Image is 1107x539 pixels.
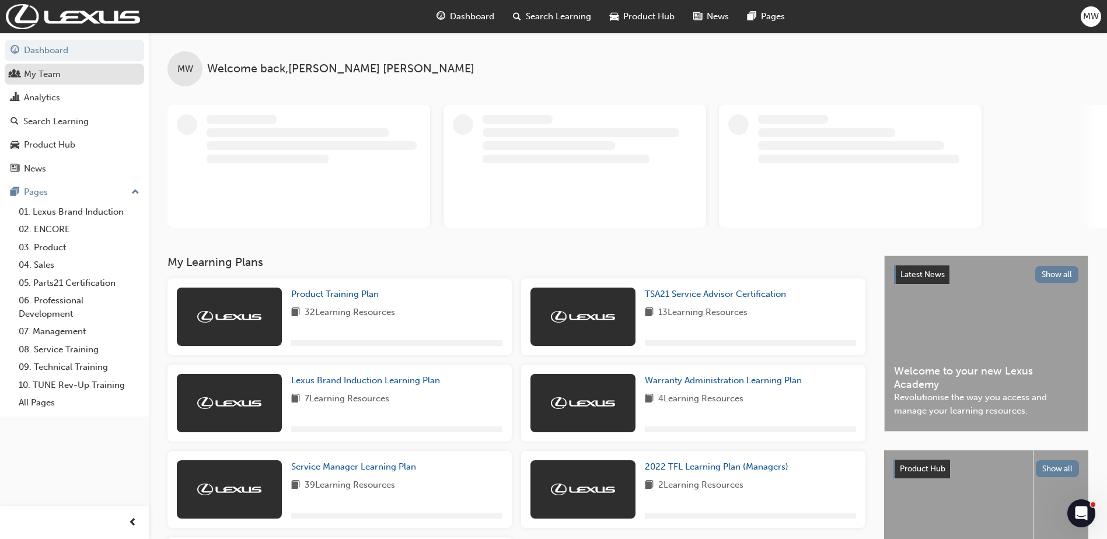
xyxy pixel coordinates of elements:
[167,256,865,269] h3: My Learning Plans
[14,358,144,376] a: 09. Technical Training
[24,138,75,152] div: Product Hub
[197,311,261,323] img: Trak
[436,9,445,24] span: guage-icon
[14,292,144,323] a: 06. Professional Development
[24,162,46,176] div: News
[526,10,591,23] span: Search Learning
[207,62,474,76] span: Welcome back , [PERSON_NAME] [PERSON_NAME]
[305,306,395,320] span: 32 Learning Resources
[14,376,144,394] a: 10. TUNE Rev-Up Training
[551,484,615,495] img: Trak
[645,288,791,301] a: TSA21 Service Advisor Certification
[645,461,788,472] span: 2022 TFL Learning Plan (Managers)
[24,185,48,199] div: Pages
[197,397,261,409] img: Trak
[645,375,802,386] span: Warranty Administration Learning Plan
[24,68,61,81] div: My Team
[1036,460,1080,477] button: Show all
[610,9,619,24] span: car-icon
[900,269,945,279] span: Latest News
[11,187,19,198] span: pages-icon
[551,311,615,323] img: Trak
[600,5,684,29] a: car-iconProduct Hub
[645,306,654,320] span: book-icon
[291,392,300,407] span: book-icon
[707,10,729,23] span: News
[1067,499,1095,527] iframe: Intercom live chat
[900,464,945,474] span: Product Hub
[11,140,19,150] span: car-icon
[894,265,1078,284] a: Latest NewsShow all
[761,10,785,23] span: Pages
[5,37,144,181] button: DashboardMy TeamAnalyticsSearch LearningProduct HubNews
[645,460,793,474] a: 2022 TFL Learning Plan (Managers)
[894,391,1078,417] span: Revolutionise the way you access and manage your learning resources.
[5,40,144,61] a: Dashboard
[884,256,1088,432] a: Latest NewsShow allWelcome to your new Lexus AcademyRevolutionise the way you access and manage y...
[658,392,743,407] span: 4 Learning Resources
[1081,6,1101,27] button: MW
[14,203,144,221] a: 01. Lexus Brand Induction
[291,289,379,299] span: Product Training Plan
[645,374,806,387] a: Warranty Administration Learning Plan
[693,9,702,24] span: news-icon
[645,289,786,299] span: TSA21 Service Advisor Certification
[291,375,440,386] span: Lexus Brand Induction Learning Plan
[11,45,19,56] span: guage-icon
[645,392,654,407] span: book-icon
[450,10,494,23] span: Dashboard
[305,478,395,493] span: 39 Learning Resources
[291,478,300,493] span: book-icon
[513,9,521,24] span: search-icon
[305,392,389,407] span: 7 Learning Resources
[291,288,383,301] a: Product Training Plan
[177,62,193,76] span: MW
[5,111,144,132] a: Search Learning
[131,185,139,200] span: up-icon
[5,181,144,203] button: Pages
[14,239,144,257] a: 03. Product
[14,341,144,359] a: 08. Service Training
[11,69,19,80] span: people-icon
[684,5,738,29] a: news-iconNews
[658,478,743,493] span: 2 Learning Resources
[1083,10,1099,23] span: MW
[738,5,794,29] a: pages-iconPages
[894,365,1078,391] span: Welcome to your new Lexus Academy
[427,5,504,29] a: guage-iconDashboard
[291,374,445,387] a: Lexus Brand Induction Learning Plan
[197,484,261,495] img: Trak
[623,10,675,23] span: Product Hub
[658,306,748,320] span: 13 Learning Resources
[645,478,654,493] span: book-icon
[14,274,144,292] a: 05. Parts21 Certification
[23,115,89,128] div: Search Learning
[24,91,60,104] div: Analytics
[5,64,144,85] a: My Team
[893,460,1079,478] a: Product HubShow all
[128,516,137,530] span: prev-icon
[6,4,140,29] img: Trak
[551,397,615,409] img: Trak
[11,93,19,103] span: chart-icon
[504,5,600,29] a: search-iconSearch Learning
[11,164,19,174] span: news-icon
[5,87,144,108] a: Analytics
[1035,266,1079,283] button: Show all
[291,461,416,472] span: Service Manager Learning Plan
[14,323,144,341] a: 07. Management
[5,158,144,180] a: News
[14,256,144,274] a: 04. Sales
[5,134,144,156] a: Product Hub
[11,117,19,127] span: search-icon
[291,306,300,320] span: book-icon
[14,220,144,239] a: 02. ENCORE
[291,460,421,474] a: Service Manager Learning Plan
[748,9,756,24] span: pages-icon
[14,394,144,412] a: All Pages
